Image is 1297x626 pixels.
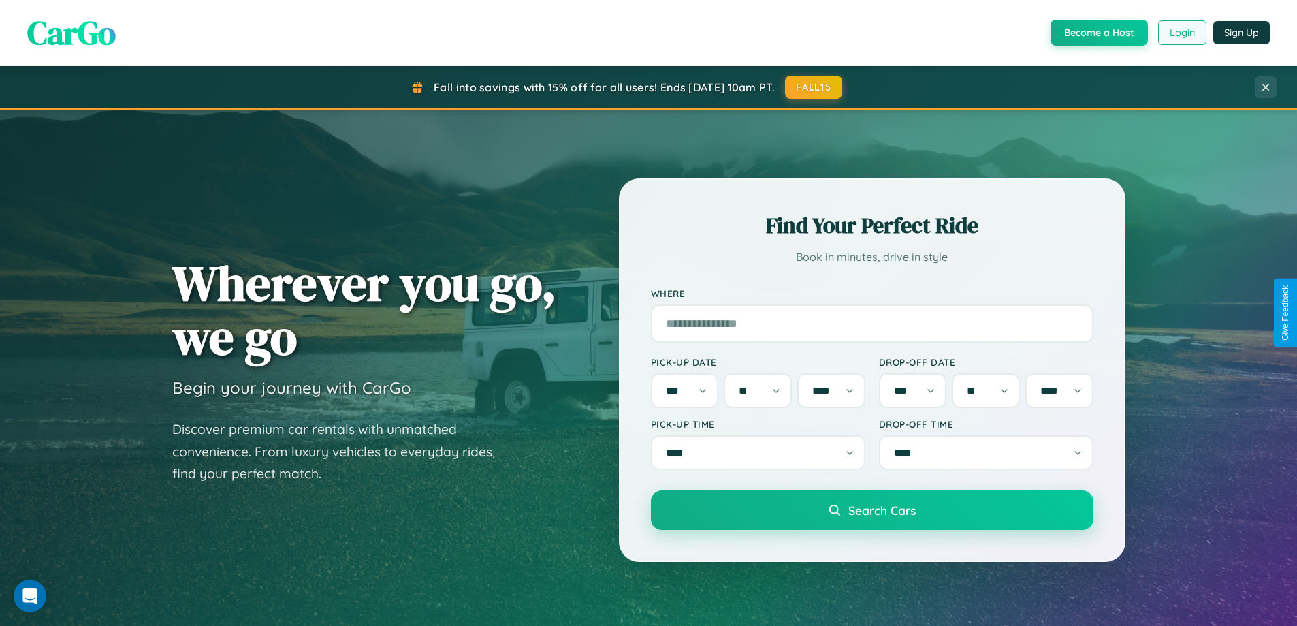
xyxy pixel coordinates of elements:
label: Pick-up Time [651,418,865,430]
button: Search Cars [651,490,1093,530]
button: Login [1158,20,1206,45]
div: Open Intercom Messenger [14,580,46,612]
button: Become a Host [1051,20,1148,46]
label: Where [651,287,1093,299]
span: CarGo [27,10,116,55]
span: Fall into savings with 15% off for all users! Ends [DATE] 10am PT. [434,80,775,94]
h2: Find Your Perfect Ride [651,210,1093,240]
label: Pick-up Date [651,356,865,368]
p: Discover premium car rentals with unmatched convenience. From luxury vehicles to everyday rides, ... [172,418,513,485]
label: Drop-off Time [879,418,1093,430]
button: Sign Up [1213,21,1270,44]
div: Give Feedback [1281,285,1290,341]
p: Book in minutes, drive in style [651,247,1093,267]
button: FALL15 [785,76,842,99]
span: Search Cars [848,503,916,518]
label: Drop-off Date [879,356,1093,368]
h3: Begin your journey with CarGo [172,377,411,398]
h1: Wherever you go, we go [172,256,556,364]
